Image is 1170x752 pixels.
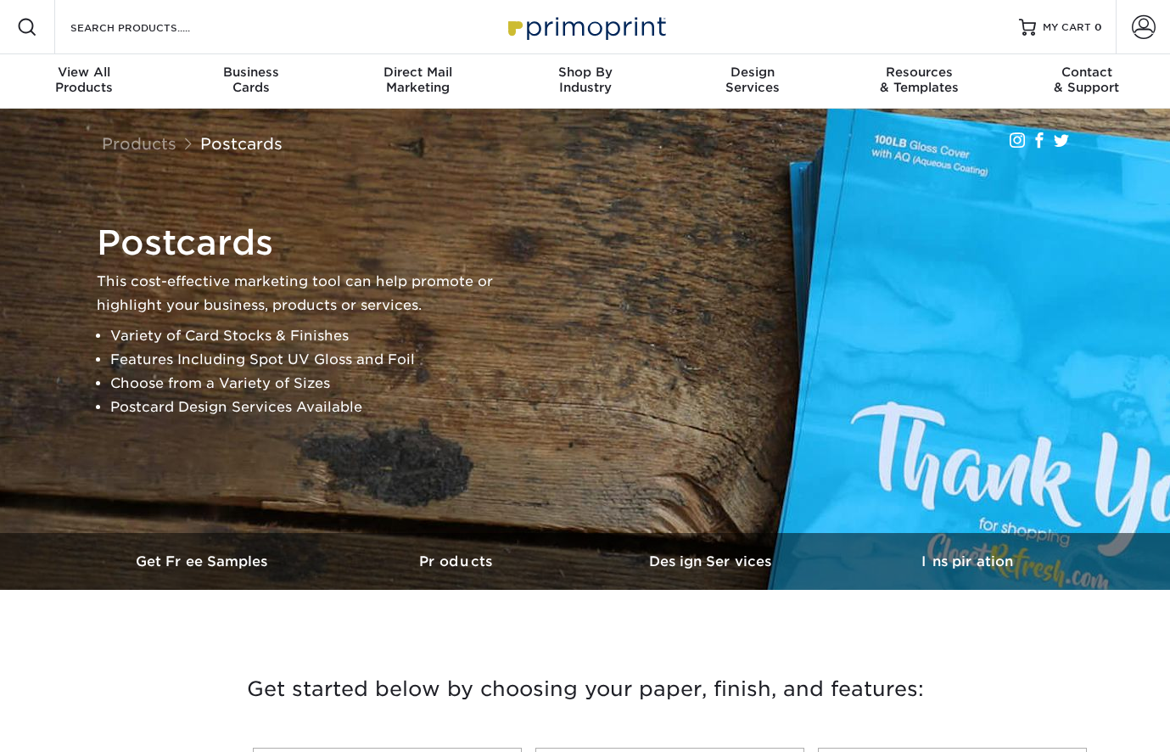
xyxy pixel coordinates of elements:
[76,533,331,590] a: Get Free Samples
[840,533,1094,590] a: Inspiration
[110,372,521,396] li: Choose from a Variety of Sizes
[1043,20,1091,35] span: MY CART
[501,54,669,109] a: Shop ByIndustry
[97,222,521,263] h1: Postcards
[69,17,234,37] input: SEARCH PRODUCTS.....
[110,348,521,372] li: Features Including Spot UV Gloss and Foil
[167,65,334,80] span: Business
[669,65,836,80] span: Design
[76,553,331,570] h3: Get Free Samples
[334,54,501,109] a: Direct MailMarketing
[501,8,670,45] img: Primoprint
[1003,65,1170,80] span: Contact
[110,396,521,419] li: Postcard Design Services Available
[167,65,334,95] div: Cards
[585,533,840,590] a: Design Services
[836,65,1003,80] span: Resources
[102,134,176,153] a: Products
[1094,21,1102,33] span: 0
[167,54,334,109] a: BusinessCards
[836,65,1003,95] div: & Templates
[331,533,585,590] a: Products
[1003,65,1170,95] div: & Support
[669,54,836,109] a: DesignServices
[89,651,1082,727] h3: Get started below by choosing your paper, finish, and features:
[200,134,283,153] a: Postcards
[331,553,585,570] h3: Products
[97,270,521,317] p: This cost-effective marketing tool can help promote or highlight your business, products or servi...
[840,553,1094,570] h3: Inspiration
[669,65,836,95] div: Services
[501,65,669,80] span: Shop By
[585,553,840,570] h3: Design Services
[334,65,501,95] div: Marketing
[836,54,1003,109] a: Resources& Templates
[1003,54,1170,109] a: Contact& Support
[501,65,669,95] div: Industry
[334,65,501,80] span: Direct Mail
[110,324,521,348] li: Variety of Card Stocks & Finishes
